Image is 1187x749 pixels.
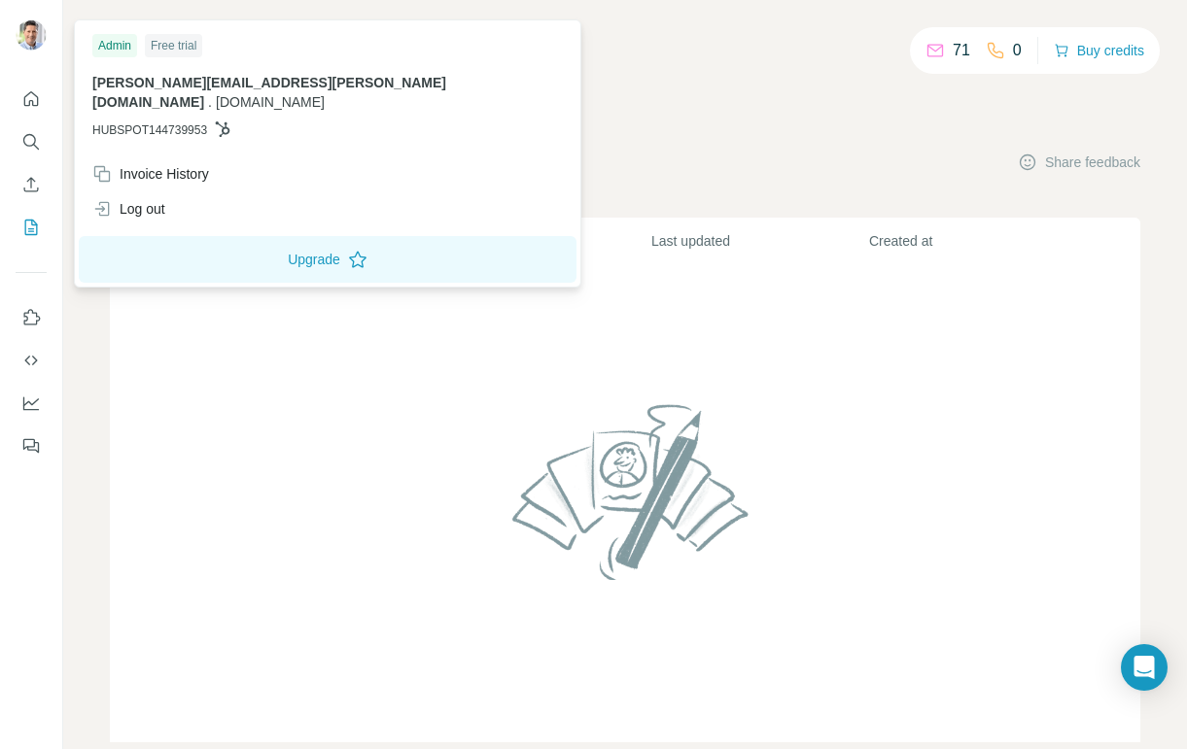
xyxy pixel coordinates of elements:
button: Search [16,124,47,159]
p: Created at [869,231,1085,251]
p: 0 [1013,39,1022,62]
span: . [208,94,212,110]
button: Upgrade [79,236,576,283]
span: [PERSON_NAME][EMAIL_ADDRESS][PERSON_NAME][DOMAIN_NAME] [92,75,446,110]
p: Last updated [651,231,867,251]
span: HUBSPOT144739953 [92,121,207,139]
button: My lists [16,210,47,245]
button: Quick start [16,82,47,117]
img: Avatar [16,19,47,51]
img: No lists found [505,388,769,596]
button: Enrich CSV [16,167,47,202]
button: Dashboard [16,386,47,421]
button: Use Surfe API [16,343,47,378]
div: Free trial [145,34,202,57]
p: 71 [953,39,970,62]
button: Use Surfe on LinkedIn [16,300,47,335]
div: Open Intercom Messenger [1121,644,1168,691]
button: Buy credits [1054,37,1144,64]
button: Share feedback [1018,153,1140,172]
span: [DOMAIN_NAME] [216,94,325,110]
div: Log out [92,199,165,219]
div: Invoice History [92,164,209,184]
div: Admin [92,34,137,57]
button: Feedback [16,428,47,463]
